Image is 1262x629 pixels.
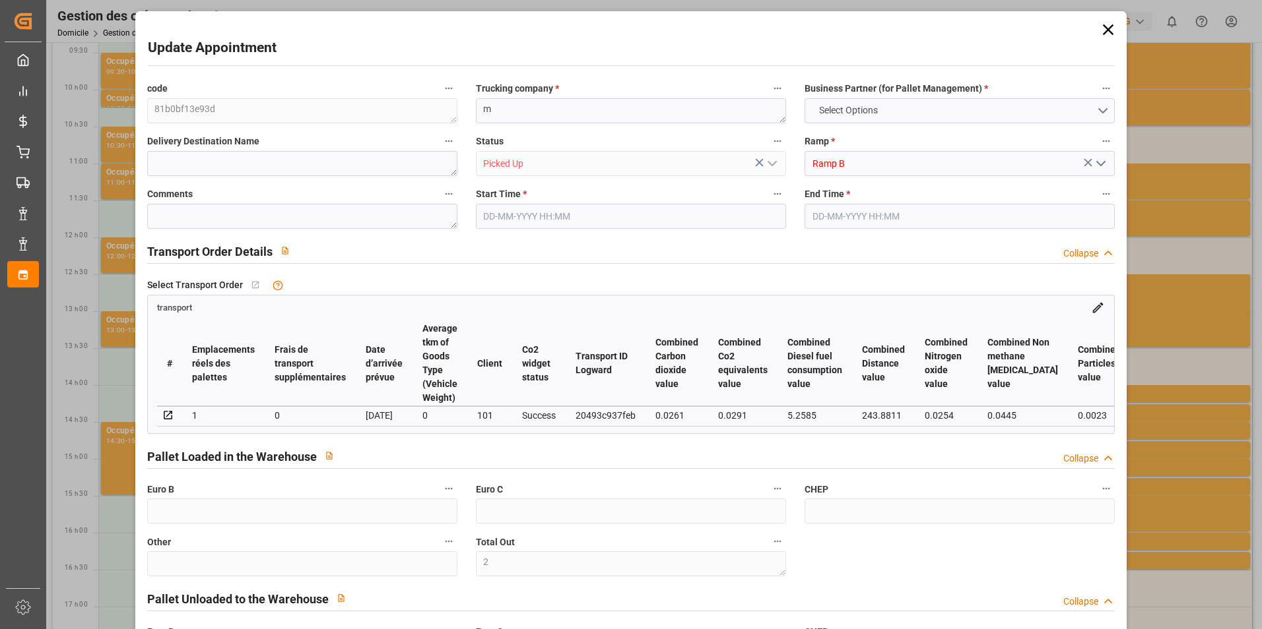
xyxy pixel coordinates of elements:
textarea: 81b0bf13e93d [147,98,457,123]
h2: Pallet Loaded in the Warehouse [147,448,317,465]
font: Trucking company [476,83,553,94]
font: Start Time [476,189,521,199]
font: Euro C [476,484,503,494]
input: DD-MM-YYYY HH:MM [476,204,786,229]
font: Delivery Destination Name [147,136,259,146]
font: Comments [147,189,193,199]
th: Client [467,321,512,406]
div: 0 [422,407,457,423]
div: 0.0254 [925,407,968,423]
div: 20493c937feb [576,407,636,423]
button: View description [329,585,354,611]
button: Comments [440,185,457,202]
font: Other [147,537,171,547]
font: End Time [805,189,844,199]
th: Transport ID Logward [566,321,646,406]
th: Combined Distance value [852,321,915,406]
button: Euro B [440,480,457,497]
span: transport [157,303,192,313]
button: Business Partner (for Pallet Management) * [1098,80,1115,97]
textarea: 2 [476,551,786,576]
h2: Transport Order Details [147,243,273,260]
textarea: m [476,98,786,123]
th: Frais de transport supplémentaires [265,321,356,406]
th: Combined Particles value [1068,321,1131,406]
div: 0.0445 [987,407,1058,423]
th: Average tkm of Goods Type (Vehicle Weight) [413,321,467,406]
th: Combined Nitrogen oxide value [915,321,978,406]
button: Euro C [769,480,786,497]
font: Business Partner (for Pallet Management) [805,83,982,94]
button: Ouvrir le menu [805,98,1115,123]
button: View description [317,443,342,468]
font: Euro B [147,484,174,494]
button: CHEP [1098,480,1115,497]
button: Other [440,533,457,550]
button: Ouvrir le menu [1090,154,1110,174]
font: code [147,83,168,94]
button: Trucking company * [769,80,786,97]
button: Status [769,133,786,150]
button: Start Time * [769,185,786,202]
div: 0.0291 [718,407,768,423]
a: transport [157,301,192,312]
button: End Time * [1098,185,1115,202]
span: Select Transport Order [147,278,243,292]
div: 0.0023 [1078,407,1121,423]
div: Collapse [1063,247,1098,260]
button: Ouvrir le menu [762,154,781,174]
button: Ramp * [1098,133,1115,150]
h2: Pallet Unloaded to the Warehouse [147,590,329,608]
span: Select Options [813,104,884,117]
div: 0.0261 [655,407,698,423]
div: Success [522,407,556,423]
div: 0 [275,407,346,423]
input: Type à rechercher/sélectionner [805,151,1115,176]
font: Ramp [805,136,829,146]
h2: Update Appointment [148,38,277,59]
th: # [157,321,182,406]
th: Combined Carbon dioxide value [646,321,708,406]
font: Status [476,136,504,146]
div: 243.8811 [862,407,905,423]
button: code [440,80,457,97]
div: Collapse [1063,452,1098,465]
th: Combined Non methane [MEDICAL_DATA] value [978,321,1068,406]
div: 5.2585 [787,407,842,423]
th: Co2 widget status [512,321,566,406]
th: Combined Co2 equivalents value [708,321,778,406]
font: Total Out [476,537,515,547]
div: [DATE] [366,407,403,423]
th: Combined Diesel fuel consumption value [778,321,852,406]
button: Total Out [769,533,786,550]
th: Date d’arrivée prévue [356,321,413,406]
button: View description [273,238,298,263]
div: 1 [192,407,255,423]
font: CHEP [805,484,828,494]
input: DD-MM-YYYY HH:MM [805,204,1115,229]
th: Emplacements réels des palettes [182,321,265,406]
div: Collapse [1063,595,1098,609]
button: Delivery Destination Name [440,133,457,150]
input: Type à rechercher/sélectionner [476,151,786,176]
div: 101 [477,407,502,423]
